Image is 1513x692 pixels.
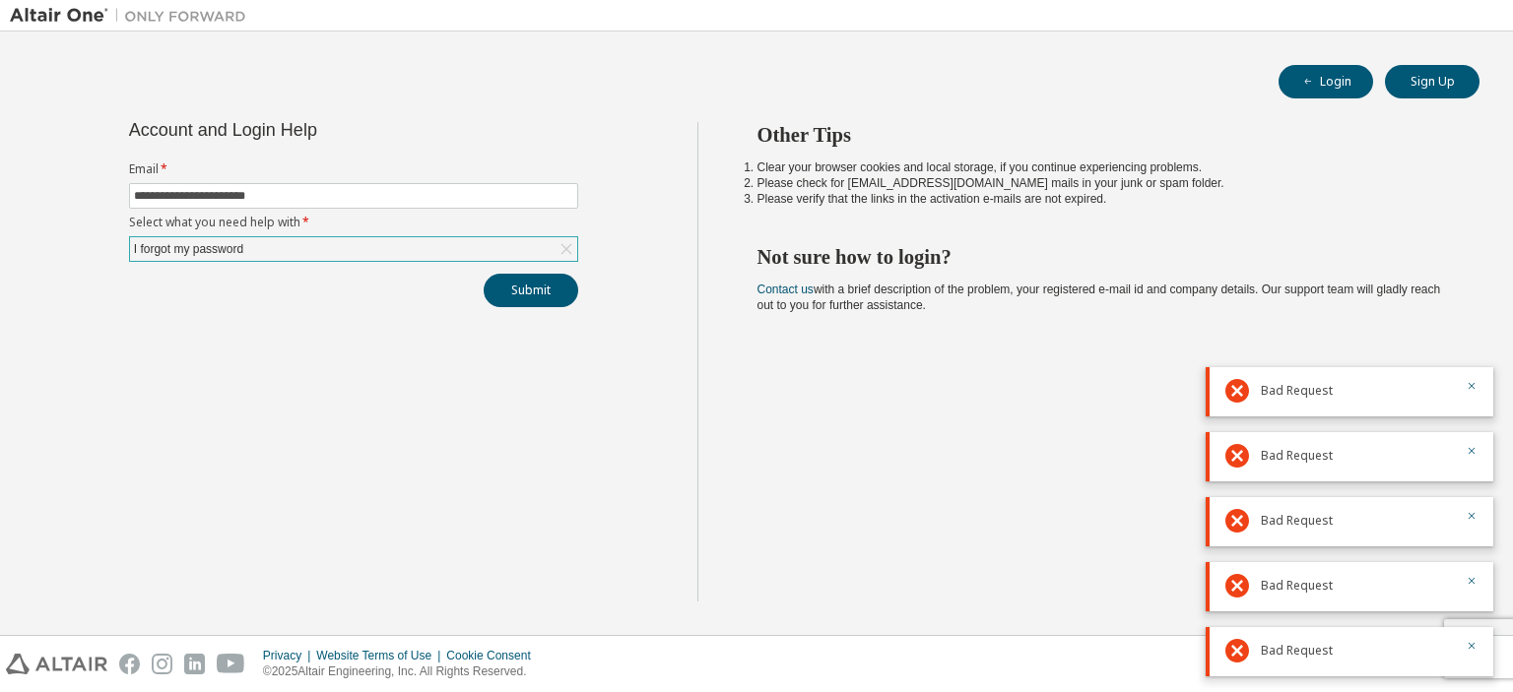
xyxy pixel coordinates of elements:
button: Submit [484,274,578,307]
span: Bad Request [1261,448,1333,464]
div: I forgot my password [131,238,246,260]
img: facebook.svg [119,654,140,674]
span: Bad Request [1261,643,1333,659]
img: instagram.svg [152,654,172,674]
li: Please check for [EMAIL_ADDRESS][DOMAIN_NAME] mails in your junk or spam folder. [757,175,1445,191]
li: Please verify that the links in the activation e-mails are not expired. [757,191,1445,207]
img: linkedin.svg [184,654,205,674]
div: Cookie Consent [446,648,542,663]
span: Bad Request [1261,383,1333,399]
div: Privacy [263,648,316,663]
button: Sign Up [1385,65,1480,98]
div: Website Terms of Use [316,648,446,663]
p: © 2025 Altair Engineering, Inc. All Rights Reserved. [263,663,543,680]
img: Altair One [10,6,256,26]
div: I forgot my password [130,237,577,261]
button: Login [1279,65,1373,98]
li: Clear your browser cookies and local storage, if you continue experiencing problems. [757,159,1445,175]
h2: Not sure how to login? [757,244,1445,270]
span: with a brief description of the problem, your registered e-mail id and company details. Our suppo... [757,283,1441,312]
h2: Other Tips [757,122,1445,148]
span: Bad Request [1261,578,1333,594]
img: altair_logo.svg [6,654,107,674]
div: Account and Login Help [129,122,489,138]
img: youtube.svg [217,654,245,674]
label: Email [129,161,578,177]
label: Select what you need help with [129,215,578,230]
span: Bad Request [1261,513,1333,529]
a: Contact us [757,283,814,296]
